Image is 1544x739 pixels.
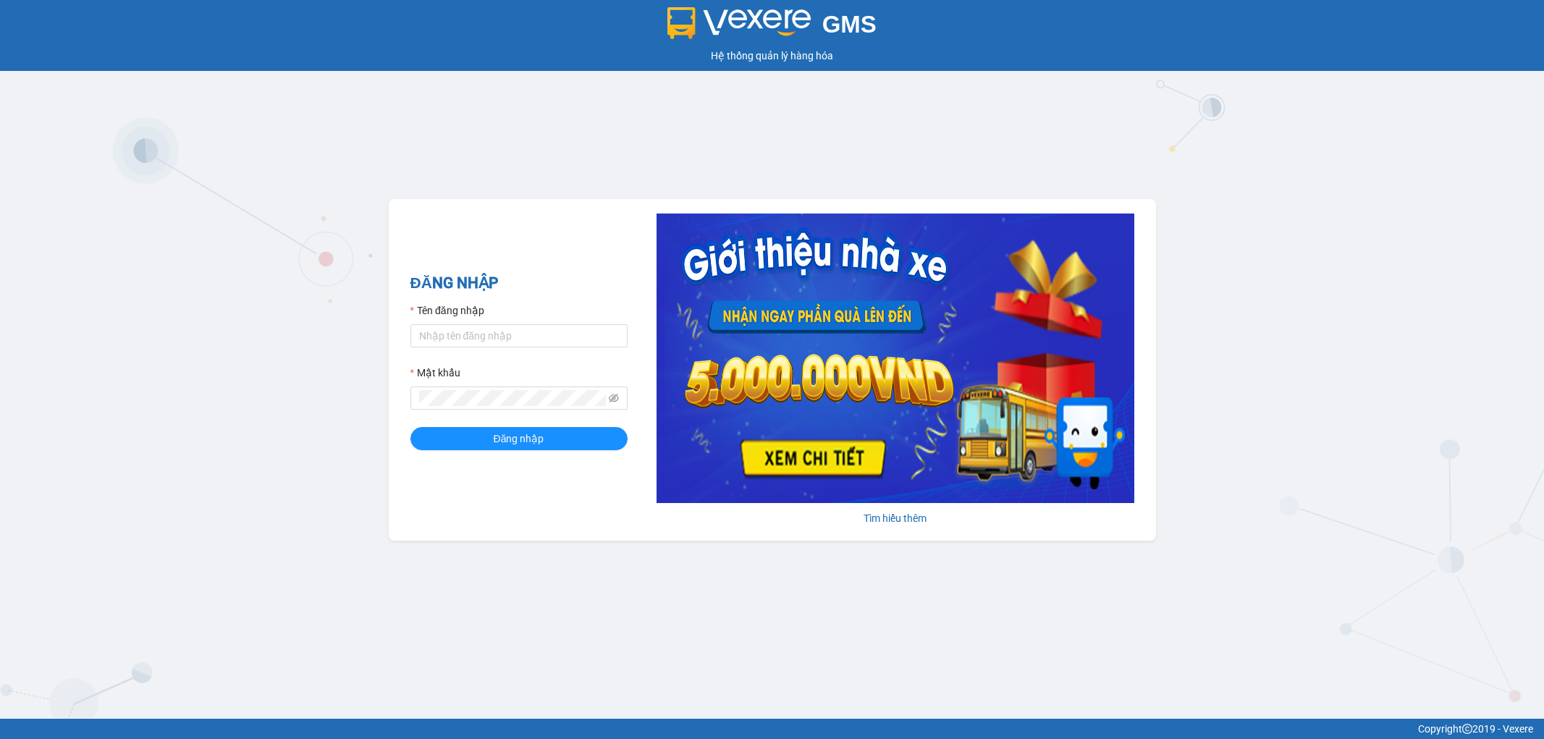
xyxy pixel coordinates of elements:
[4,48,1540,64] div: Hệ thống quản lý hàng hóa
[410,303,484,318] label: Tên đăng nhập
[410,365,460,381] label: Mật khẩu
[667,7,811,39] img: logo 2
[410,271,628,295] h2: ĐĂNG NHẬP
[822,11,877,38] span: GMS
[410,427,628,450] button: Đăng nhập
[410,324,628,347] input: Tên đăng nhập
[657,214,1134,503] img: banner-0
[657,510,1134,526] div: Tìm hiểu thêm
[1462,724,1472,734] span: copyright
[494,431,544,447] span: Đăng nhập
[667,22,877,33] a: GMS
[609,393,619,403] span: eye-invisible
[11,721,1533,737] div: Copyright 2019 - Vexere
[419,390,606,406] input: Mật khẩu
